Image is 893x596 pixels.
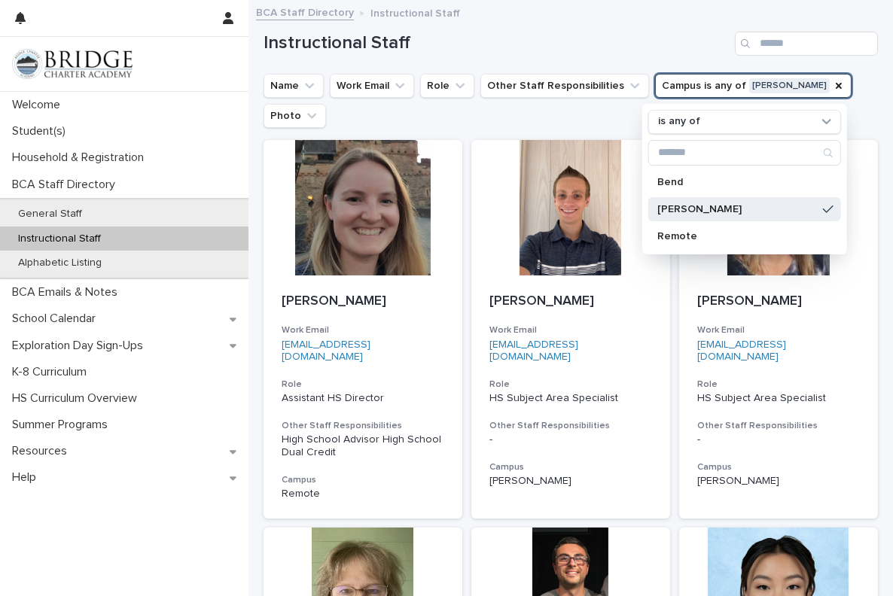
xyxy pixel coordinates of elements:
h3: Role [282,379,444,391]
p: [PERSON_NAME] [489,475,652,488]
p: Resources [6,444,79,458]
p: Alphabetic Listing [6,257,114,269]
h3: Other Staff Responsibilities [282,420,444,432]
input: Search [649,141,840,165]
p: Exploration Day Sign-Ups [6,339,155,353]
p: Household & Registration [6,151,156,165]
p: [PERSON_NAME] [489,293,652,310]
h3: Work Email [489,324,652,336]
button: Role [420,74,474,98]
p: Instructional Staff [370,4,460,20]
a: BCA Staff Directory [256,3,354,20]
p: School Calendar [6,312,108,326]
p: [PERSON_NAME] [697,475,860,488]
div: - [489,433,652,446]
h3: Campus [282,474,444,486]
p: BCA Emails & Notes [6,285,130,300]
p: K-8 Curriculum [6,365,99,379]
p: Remote [282,488,444,500]
div: High School Advisor High School Dual Credit [282,433,444,459]
p: [PERSON_NAME] [282,293,444,310]
p: [PERSON_NAME] [657,204,817,214]
a: [PERSON_NAME]Work Email[EMAIL_ADDRESS][DOMAIN_NAME]RoleAssistant HS DirectorOther Staff Responsib... [264,140,462,518]
button: Campus [655,74,852,98]
h1: Instructional Staff [264,32,729,54]
p: BCA Staff Directory [6,178,127,192]
h3: Role [697,379,860,391]
h3: Campus [489,461,652,473]
h3: Role [489,379,652,391]
p: Instructional Staff [6,233,113,245]
a: [PERSON_NAME]Work Email[EMAIL_ADDRESS][DOMAIN_NAME]RoleHS Subject Area SpecialistOther Staff Resp... [471,140,670,518]
h3: Other Staff Responsibilities [697,420,860,432]
p: Summer Programs [6,418,120,432]
p: General Staff [6,208,94,220]
p: Remote [657,231,817,242]
button: Work Email [330,74,414,98]
a: [EMAIL_ADDRESS][DOMAIN_NAME] [282,339,370,363]
p: Welcome [6,98,72,112]
input: Search [735,32,878,56]
a: [EMAIL_ADDRESS][DOMAIN_NAME] [489,339,578,363]
p: HS Subject Area Specialist [489,392,652,405]
h3: Work Email [282,324,444,336]
button: Other Staff Responsibilities [480,74,649,98]
img: V1C1m3IdTEidaUdm9Hs0 [12,49,133,79]
p: is any of [658,116,700,129]
h3: Campus [697,461,860,473]
h3: Other Staff Responsibilities [489,420,652,432]
a: [PERSON_NAME]Work Email[EMAIL_ADDRESS][DOMAIN_NAME]RoleHS Subject Area SpecialistOther Staff Resp... [679,140,878,518]
h3: Work Email [697,324,860,336]
button: Photo [264,104,326,128]
p: Assistant HS Director [282,392,444,405]
p: HS Subject Area Specialist [697,392,860,405]
p: Student(s) [6,124,78,138]
p: HS Curriculum Overview [6,391,149,406]
div: - [697,433,860,446]
p: Help [6,470,48,485]
a: [EMAIL_ADDRESS][DOMAIN_NAME] [697,339,786,363]
p: [PERSON_NAME] [697,293,860,310]
p: Bend [657,177,817,187]
button: Name [264,74,324,98]
div: Search [648,140,841,166]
